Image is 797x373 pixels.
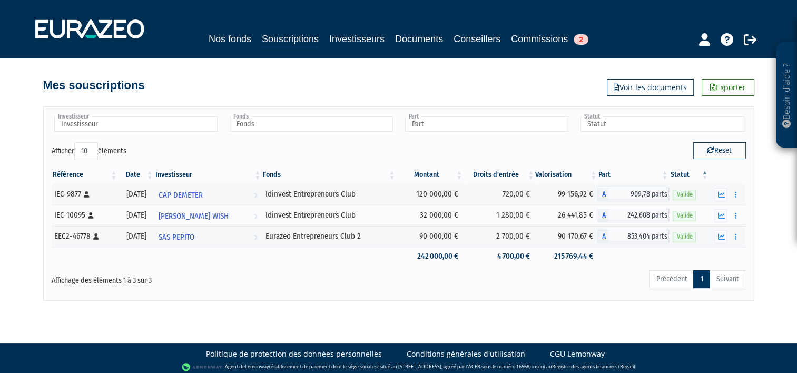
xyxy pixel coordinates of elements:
i: [Français] Personne physique [84,191,90,198]
div: Affichage des éléments 1 à 3 sur 3 [52,269,332,286]
span: Valide [673,211,696,221]
div: A - Idinvest Entrepreneurs Club [598,188,669,201]
div: A - Idinvest Entrepreneurs Club [598,209,669,222]
span: A [598,230,608,243]
div: [DATE] [122,189,151,200]
a: Registre des agents financiers (Regafi) [552,363,635,370]
div: - Agent de (établissement de paiement dont le siège social est situé au [STREET_ADDRESS], agréé p... [11,362,786,372]
a: Souscriptions [262,32,319,48]
a: 1 [693,270,710,288]
span: 2 [574,34,588,45]
a: Conseillers [454,32,500,46]
h4: Mes souscriptions [43,79,145,92]
a: Voir les documents [607,79,694,96]
td: 2 700,00 € [464,226,535,247]
a: Nos fonds [209,32,251,46]
a: CGU Lemonway [550,349,605,359]
a: Investisseurs [329,32,385,46]
td: 4 700,00 € [464,247,535,266]
td: 90 000,00 € [397,226,464,247]
a: Politique de protection des données personnelles [206,349,382,359]
span: A [598,188,608,201]
div: Idinvest Entrepreneurs Club [265,210,393,221]
div: [DATE] [122,231,151,242]
span: 909,78 parts [608,188,669,201]
th: Statut : activer pour trier la colonne par ordre d&eacute;croissant [669,166,709,184]
div: Idinvest Entrepreneurs Club [265,189,393,200]
button: Reset [693,142,746,159]
a: [PERSON_NAME] WISH [154,205,262,226]
div: IEC-9877 [54,189,115,200]
td: 1 280,00 € [464,205,535,226]
td: 215 769,44 € [535,247,598,266]
td: 242 000,00 € [397,247,464,266]
span: 242,608 parts [608,209,669,222]
th: Fonds: activer pour trier la colonne par ordre croissant [262,166,397,184]
td: 32 000,00 € [397,205,464,226]
div: EEC2-46778 [54,231,115,242]
label: Afficher éléments [52,142,126,160]
th: Droits d'entrée: activer pour trier la colonne par ordre croissant [464,166,535,184]
span: Valide [673,190,696,200]
span: [PERSON_NAME] WISH [159,207,229,226]
img: 1732889491-logotype_eurazeo_blanc_rvb.png [35,19,144,38]
p: Besoin d'aide ? [781,48,793,143]
a: Lemonway [245,363,269,370]
td: 120 000,00 € [397,184,464,205]
img: logo-lemonway.png [182,362,222,372]
a: Commissions2 [511,32,588,46]
i: Voir l'investisseur [254,207,258,226]
td: 90 170,67 € [535,226,598,247]
th: Investisseur: activer pour trier la colonne par ordre croissant [154,166,262,184]
td: 26 441,85 € [535,205,598,226]
td: 99 156,92 € [535,184,598,205]
th: Date: activer pour trier la colonne par ordre croissant [119,166,154,184]
span: Valide [673,232,696,242]
th: Référence : activer pour trier la colonne par ordre croissant [52,166,119,184]
th: Valorisation: activer pour trier la colonne par ordre croissant [535,166,598,184]
i: Voir l'investisseur [254,185,258,205]
span: A [598,209,608,222]
i: [Français] Personne physique [88,212,94,219]
a: Conditions générales d'utilisation [407,349,525,359]
a: CAP DEMETER [154,184,262,205]
div: IEC-10095 [54,210,115,221]
i: [Français] Personne physique [93,233,99,240]
a: Documents [395,32,443,46]
th: Part: activer pour trier la colonne par ordre croissant [598,166,669,184]
div: [DATE] [122,210,151,221]
th: Montant: activer pour trier la colonne par ordre croissant [397,166,464,184]
i: Voir l'investisseur [254,228,258,247]
a: Exporter [702,79,754,96]
a: SAS PEPITO [154,226,262,247]
div: A - Eurazeo Entrepreneurs Club 2 [598,230,669,243]
select: Afficheréléments [74,142,98,160]
div: Eurazeo Entrepreneurs Club 2 [265,231,393,242]
td: 720,00 € [464,184,535,205]
span: SAS PEPITO [159,228,194,247]
span: 853,404 parts [608,230,669,243]
span: CAP DEMETER [159,185,203,205]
